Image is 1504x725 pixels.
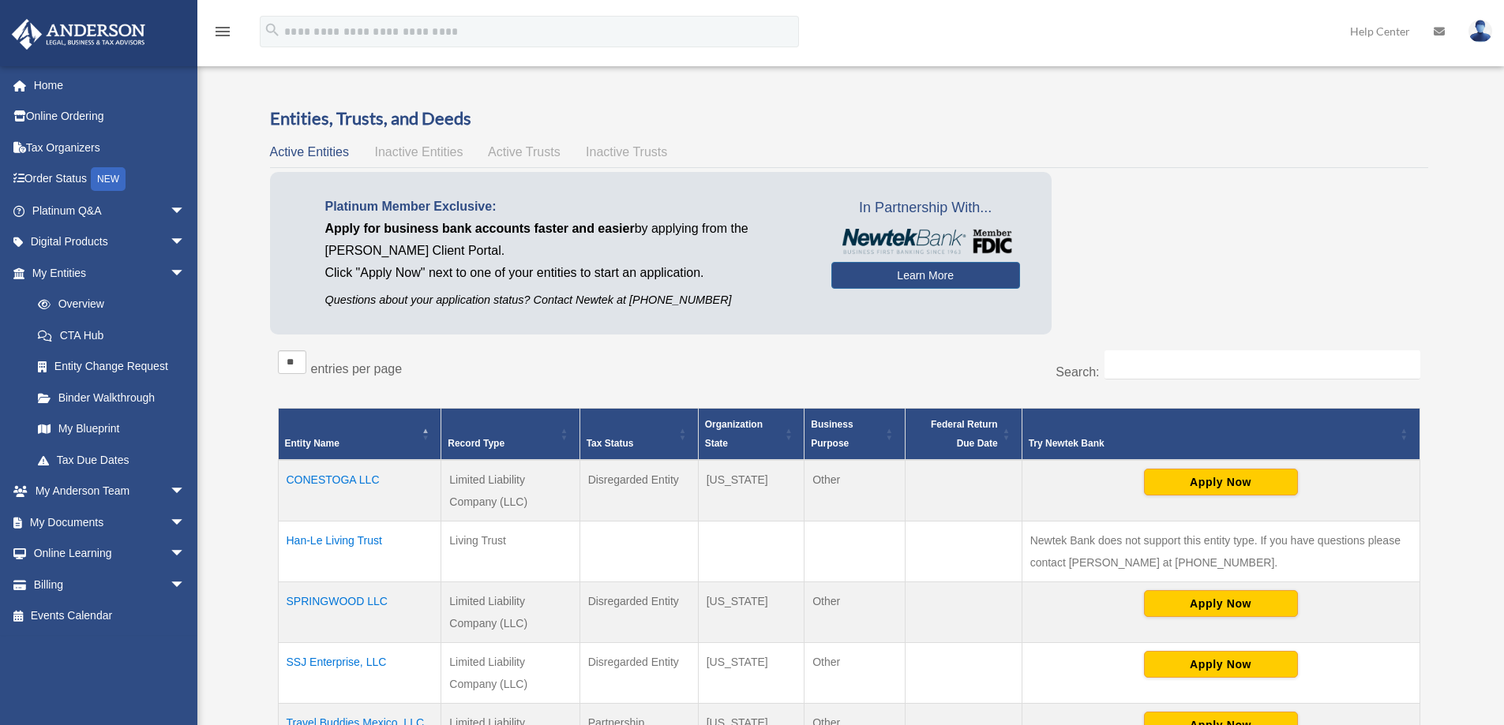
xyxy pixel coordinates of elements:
span: Business Purpose [811,419,853,449]
a: My Entitiesarrow_drop_down [11,257,201,289]
td: Han-Le Living Trust [278,521,441,582]
a: Online Learningarrow_drop_down [11,538,209,570]
td: [US_STATE] [698,643,805,704]
td: CONESTOGA LLC [278,460,441,521]
p: Platinum Member Exclusive: [325,196,808,218]
a: Overview [22,289,193,320]
span: arrow_drop_down [170,257,201,290]
span: Record Type [448,438,504,449]
a: My Documentsarrow_drop_down [11,506,209,538]
a: Billingarrow_drop_down [11,569,209,600]
span: Organization State [705,419,763,449]
span: Inactive Trusts [586,145,667,159]
span: Tax Status [587,438,634,449]
p: by applying from the [PERSON_NAME] Client Portal. [325,218,808,262]
a: Events Calendar [11,600,209,632]
td: Other [805,582,905,643]
td: Disregarded Entity [579,643,698,704]
label: entries per page [311,362,403,376]
td: SSJ Enterprise, LLC [278,643,441,704]
img: Anderson Advisors Platinum Portal [7,19,150,50]
th: Record Type: Activate to sort [441,409,579,461]
th: Organization State: Activate to sort [698,409,805,461]
th: Business Purpose: Activate to sort [805,409,905,461]
td: Other [805,643,905,704]
td: Other [805,460,905,521]
a: Home [11,69,209,101]
a: CTA Hub [22,320,201,351]
div: NEW [91,167,126,191]
th: Try Newtek Bank : Activate to sort [1022,409,1420,461]
button: Apply Now [1144,590,1298,617]
img: NewtekBankLogoSM.png [839,229,1012,254]
th: Federal Return Due Date: Activate to sort [905,409,1022,461]
a: Entity Change Request [22,351,201,383]
td: Newtek Bank does not support this entity type. If you have questions please contact [PERSON_NAME]... [1022,521,1420,582]
button: Apply Now [1144,651,1298,678]
span: Inactive Entities [374,145,463,159]
span: arrow_drop_down [170,195,201,227]
h3: Entities, Trusts, and Deeds [270,107,1428,131]
label: Search: [1056,365,1099,379]
p: Questions about your application status? Contact Newtek at [PHONE_NUMBER] [325,290,808,310]
a: Learn More [831,262,1020,289]
span: Active Entities [270,145,349,159]
th: Entity Name: Activate to invert sorting [278,409,441,461]
span: Federal Return Due Date [931,419,998,449]
td: Limited Liability Company (LLC) [441,643,579,704]
td: [US_STATE] [698,582,805,643]
span: Entity Name [285,438,339,449]
td: Disregarded Entity [579,582,698,643]
span: arrow_drop_down [170,538,201,570]
span: Active Trusts [488,145,561,159]
td: SPRINGWOOD LLC [278,582,441,643]
a: menu [213,28,232,41]
button: Apply Now [1144,469,1298,495]
a: My Anderson Teamarrow_drop_down [11,476,209,507]
a: Tax Due Dates [22,444,201,476]
a: Digital Productsarrow_drop_down [11,226,209,258]
a: Online Ordering [11,101,209,133]
span: arrow_drop_down [170,569,201,601]
td: Living Trust [441,521,579,582]
i: menu [213,22,232,41]
i: search [264,21,281,39]
td: Limited Liability Company (LLC) [441,582,579,643]
a: Order StatusNEW [11,163,209,196]
td: Limited Liability Company (LLC) [441,460,579,521]
a: Binder Walkthrough [22,382,201,413]
div: Try Newtek Bank [1029,434,1396,453]
span: In Partnership With... [831,196,1020,221]
td: Disregarded Entity [579,460,698,521]
span: arrow_drop_down [170,226,201,259]
span: arrow_drop_down [170,506,201,539]
th: Tax Status: Activate to sort [579,409,698,461]
span: arrow_drop_down [170,476,201,508]
span: Apply for business bank accounts faster and easier [325,222,635,235]
a: Tax Organizers [11,132,209,163]
a: My Blueprint [22,413,201,445]
p: Click "Apply Now" next to one of your entities to start an application. [325,262,808,284]
td: [US_STATE] [698,460,805,521]
a: Platinum Q&Aarrow_drop_down [11,195,209,226]
img: User Pic [1468,20,1492,43]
